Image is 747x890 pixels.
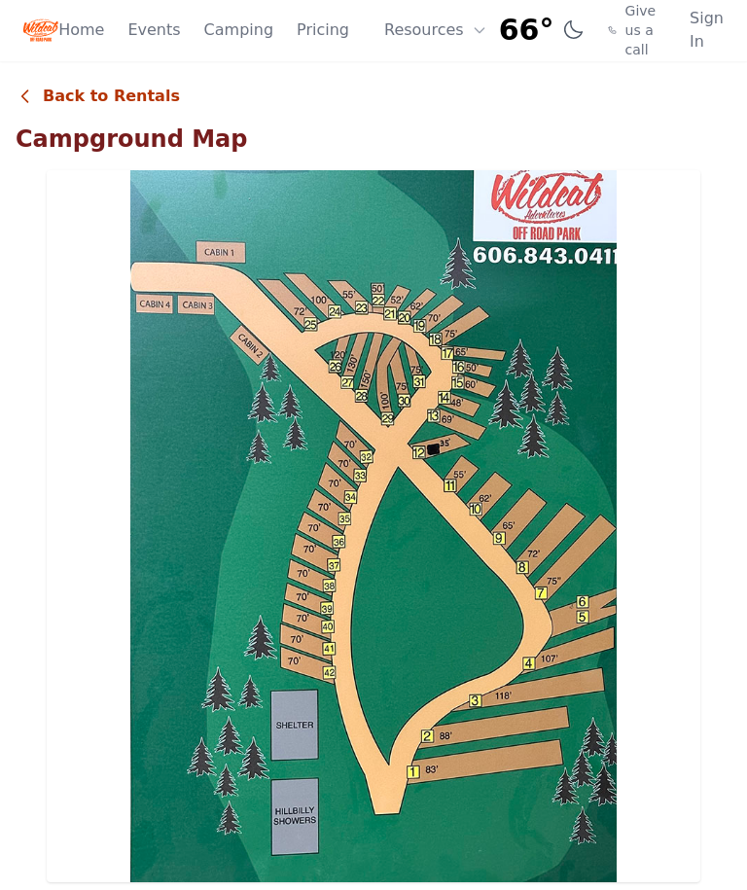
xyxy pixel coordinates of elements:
[58,18,104,42] a: Home
[690,7,724,53] a: Sign In
[16,124,731,155] h1: Campground Map
[373,11,499,50] button: Resources
[16,85,180,108] a: Back to Rentals
[499,13,554,48] span: 66°
[204,18,273,42] a: Camping
[127,18,180,42] a: Events
[297,18,349,42] a: Pricing
[625,1,667,59] span: Give us a call
[608,1,666,59] a: Give us a call
[47,170,700,882] img: Campground Map
[23,7,58,53] img: Wildcat Logo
